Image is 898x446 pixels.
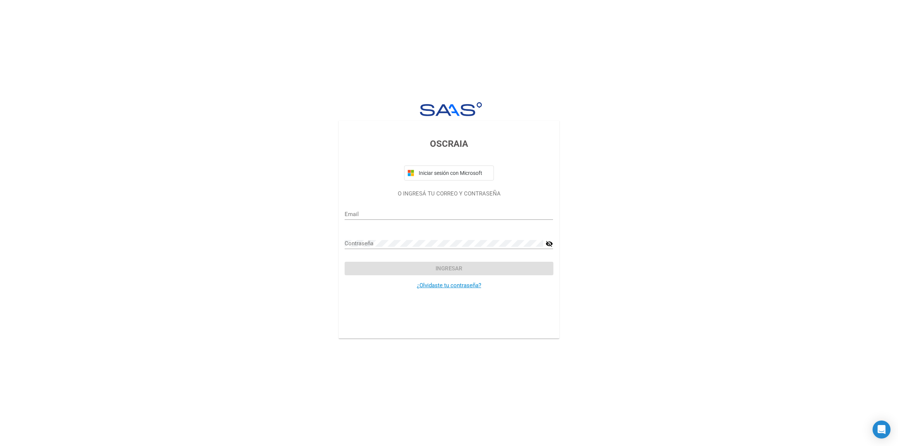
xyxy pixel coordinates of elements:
[546,239,553,248] mat-icon: visibility_off
[345,189,553,198] p: O INGRESÁ TU CORREO Y CONTRASEÑA
[417,170,491,176] span: Iniciar sesión con Microsoft
[417,282,481,289] a: ¿Olvidaste tu contraseña?
[873,421,891,439] div: Open Intercom Messenger
[345,262,553,275] button: Ingresar
[436,265,462,272] span: Ingresar
[345,137,553,151] h3: OSCRAIA
[404,166,494,180] button: Iniciar sesión con Microsoft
